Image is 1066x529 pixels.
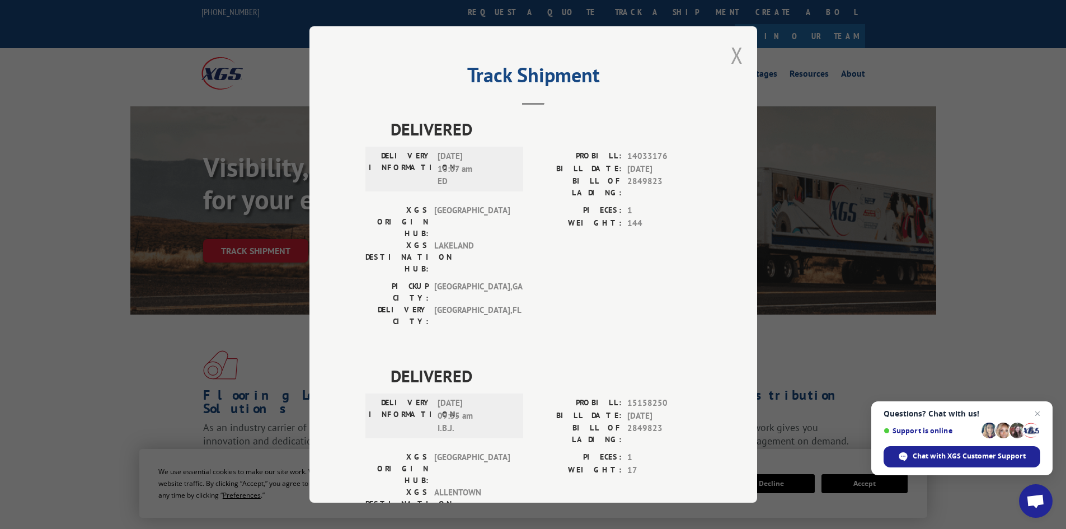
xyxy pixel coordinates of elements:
span: 14033176 [627,150,701,163]
span: 17 [627,464,701,477]
span: ALLENTOWN [434,486,510,522]
label: WEIGHT: [533,464,622,477]
span: 144 [627,217,701,230]
label: XGS ORIGIN HUB: [365,204,429,240]
div: Open chat [1019,484,1053,518]
label: BILL OF LADING: [533,175,622,199]
span: DELIVERED [391,363,701,388]
label: PIECES: [533,451,622,464]
span: 2849823 [627,175,701,199]
span: [DATE] 09:35 am I.B.J. [438,397,513,435]
span: [GEOGRAPHIC_DATA] [434,204,510,240]
label: PIECES: [533,204,622,217]
span: Questions? Chat with us! [884,409,1040,418]
label: DELIVERY INFORMATION: [369,397,432,435]
button: Close modal [731,40,743,70]
label: DELIVERY INFORMATION: [369,150,432,188]
span: [DATE] 10:07 am ED [438,150,513,188]
span: Support is online [884,427,978,435]
label: DELIVERY CITY: [365,304,429,327]
label: WEIGHT: [533,217,622,230]
label: BILL OF LADING: [533,422,622,446]
span: 1 [627,204,701,217]
label: XGS DESTINATION HUB: [365,486,429,522]
span: [DATE] [627,410,701,423]
div: Chat with XGS Customer Support [884,446,1040,467]
label: PROBILL: [533,150,622,163]
span: LAKELAND [434,240,510,275]
span: [GEOGRAPHIC_DATA] [434,451,510,486]
span: DELIVERED [391,116,701,142]
h2: Track Shipment [365,67,701,88]
label: BILL DATE: [533,163,622,176]
label: XGS ORIGIN HUB: [365,451,429,486]
span: [DATE] [627,163,701,176]
span: Chat with XGS Customer Support [913,451,1026,461]
label: PICKUP CITY: [365,280,429,304]
label: BILL DATE: [533,410,622,423]
label: XGS DESTINATION HUB: [365,240,429,275]
span: [GEOGRAPHIC_DATA] , GA [434,280,510,304]
span: [GEOGRAPHIC_DATA] , FL [434,304,510,327]
span: Close chat [1031,407,1044,420]
span: 2849823 [627,422,701,446]
span: 1 [627,451,701,464]
span: 15158250 [627,397,701,410]
label: PROBILL: [533,397,622,410]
